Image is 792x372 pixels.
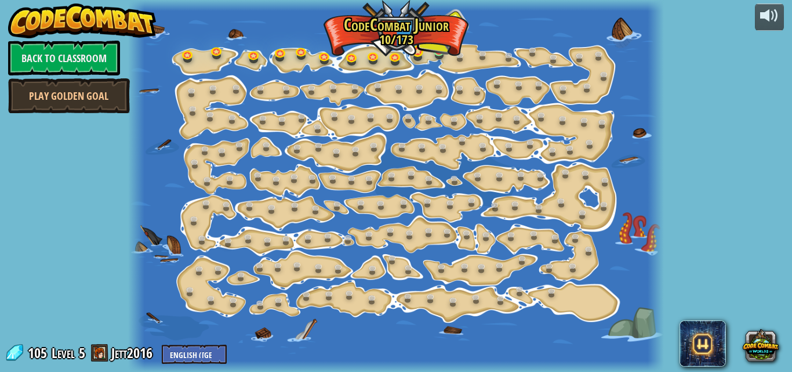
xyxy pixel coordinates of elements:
[8,3,157,38] img: CodeCombat - Learn how to code by playing a game
[28,344,50,362] span: 105
[8,41,120,75] a: Back to Classroom
[79,344,85,362] span: 5
[755,3,784,31] button: Adjust volume
[8,78,130,113] a: Play Golden Goal
[111,344,156,362] a: Jett2016
[52,344,75,363] span: Level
